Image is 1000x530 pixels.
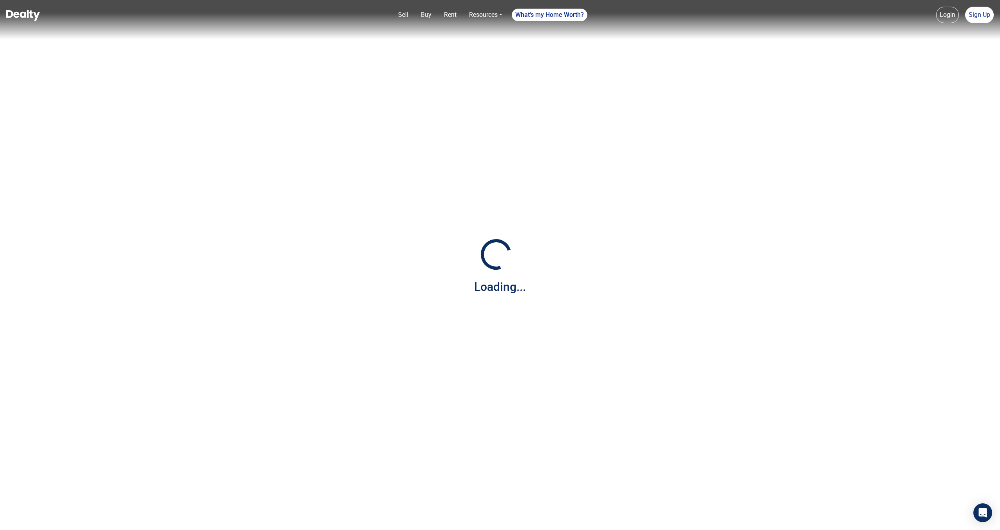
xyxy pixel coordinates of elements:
[395,7,411,23] a: Sell
[973,503,992,522] div: Open Intercom Messenger
[474,278,526,296] div: Loading...
[441,7,460,23] a: Rent
[965,7,994,23] a: Sign Up
[476,235,516,274] img: Loading
[512,9,587,21] a: What's my Home Worth?
[936,7,959,23] a: Login
[6,10,40,21] img: Dealty - Buy, Sell & Rent Homes
[418,7,435,23] a: Buy
[466,7,505,23] a: Resources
